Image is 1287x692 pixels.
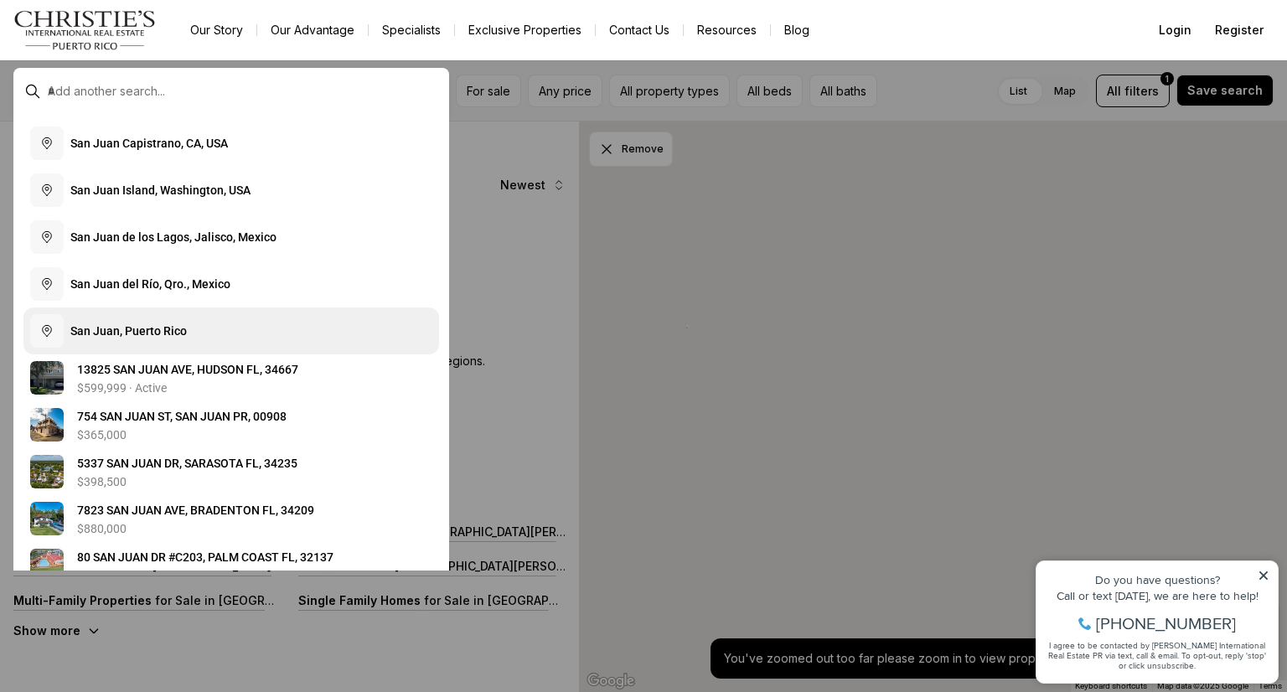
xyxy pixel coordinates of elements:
[77,428,127,442] p: $365,000
[23,354,439,401] a: View details: 13825 SAN JUAN AVE
[1149,13,1202,47] button: Login
[77,475,127,488] p: $398,500
[77,363,298,376] span: 1 3 8 2 5 S A N J U A N A V E , H U D S O N F L , 3 4 6 6 7
[596,18,683,42] button: Contact Us
[23,307,439,354] button: San Juan, Puerto Rico
[13,10,157,50] img: logo
[77,381,167,395] p: $599,999 · Active
[177,18,256,42] a: Our Story
[70,277,230,291] span: S a n J u a n d e l R í o , Q r o . , M e x i c o
[77,569,127,582] p: $272,000
[1205,13,1274,47] button: Register
[70,183,251,197] span: S a n J u a n I s l a n d , W a s h i n g t o n , U S A
[18,54,242,65] div: Call or text [DATE], we are here to help!
[70,230,277,244] span: S a n J u a n d e l o s L a g o s , J a l i s c o , M e x i c o
[23,401,439,448] a: View details: 754 SAN JUAN ST
[369,18,454,42] a: Specialists
[23,120,439,167] button: San Juan Capistrano, CA, USA
[77,504,314,517] span: 7 8 2 3 S A N J U A N A V E , B R A D E N T O N F L , 3 4 2 0 9
[77,550,333,564] span: 8 0 S A N J U A N D R # C 2 0 3 , P A L M C O A S T F L , 3 2 1 3 7
[455,18,595,42] a: Exclusive Properties
[23,448,439,495] a: View details: 5337 SAN JUAN DR
[23,542,439,589] a: View details: 80 SAN JUAN DR #C203
[1215,23,1264,37] span: Register
[771,18,823,42] a: Blog
[23,495,439,542] a: View details: 7823 SAN JUAN AVE
[1159,23,1191,37] span: Login
[21,103,239,135] span: I agree to be contacted by [PERSON_NAME] International Real Estate PR via text, call & email. To ...
[77,522,127,535] p: $880,000
[684,18,770,42] a: Resources
[70,324,187,338] span: S a n J u a n , P u e r t o R i c o
[69,79,209,96] span: [PHONE_NUMBER]
[23,214,439,261] button: San Juan de los Lagos, Jalisco, Mexico
[70,137,228,150] span: S a n J u a n C a p i s t r a n o , C A , U S A
[77,410,287,423] span: 7 5 4 S A N J U A N S T , S A N J U A N P R , 0 0 9 0 8
[23,167,439,214] button: San Juan Island, Washington, USA
[23,261,439,307] button: San Juan del Río, Qro., Mexico
[18,38,242,49] div: Do you have questions?
[77,457,297,470] span: 5 3 3 7 S A N J U A N D R , S A R A S O T A F L , 3 4 2 3 5
[257,18,368,42] a: Our Advantage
